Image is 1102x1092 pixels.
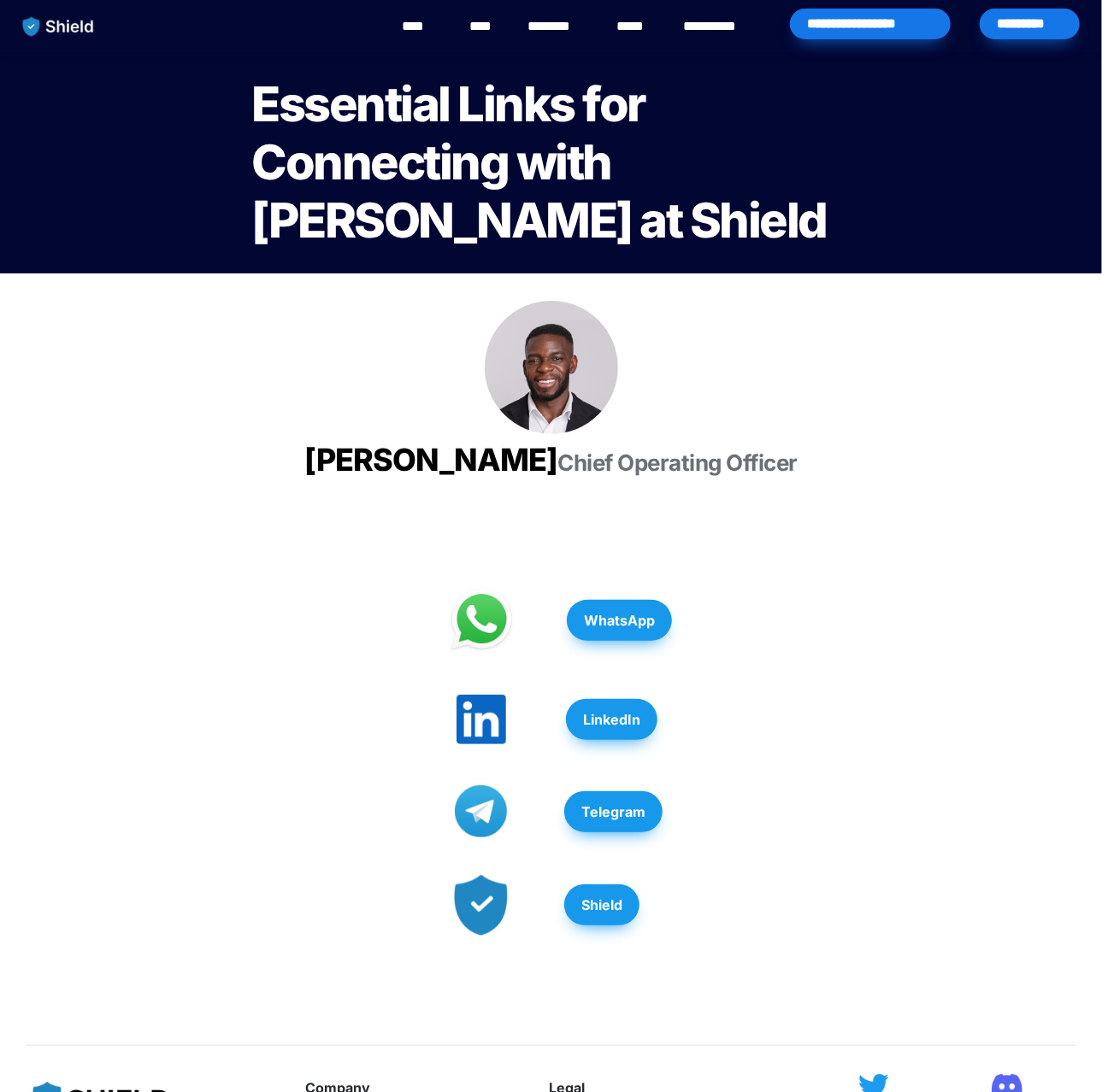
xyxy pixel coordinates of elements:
button: Shield [564,884,639,925]
button: LinkedIn [566,699,657,740]
button: WhatsApp [567,600,672,641]
span: [PERSON_NAME] [304,441,557,478]
img: website logo [15,9,103,44]
span: Chief Operating Officer [557,449,798,476]
a: Telegram [564,783,663,841]
strong: LinkedIn [583,711,640,728]
strong: WhatsApp [584,612,655,629]
button: Telegram [564,791,663,832]
strong: Telegram [581,803,645,820]
a: LinkedIn [566,690,657,749]
a: Shield [564,876,639,934]
strong: Shield [581,896,622,913]
a: WhatsApp [567,591,672,649]
span: Essential Links for Connecting with [PERSON_NAME] at Shield [252,75,828,250]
